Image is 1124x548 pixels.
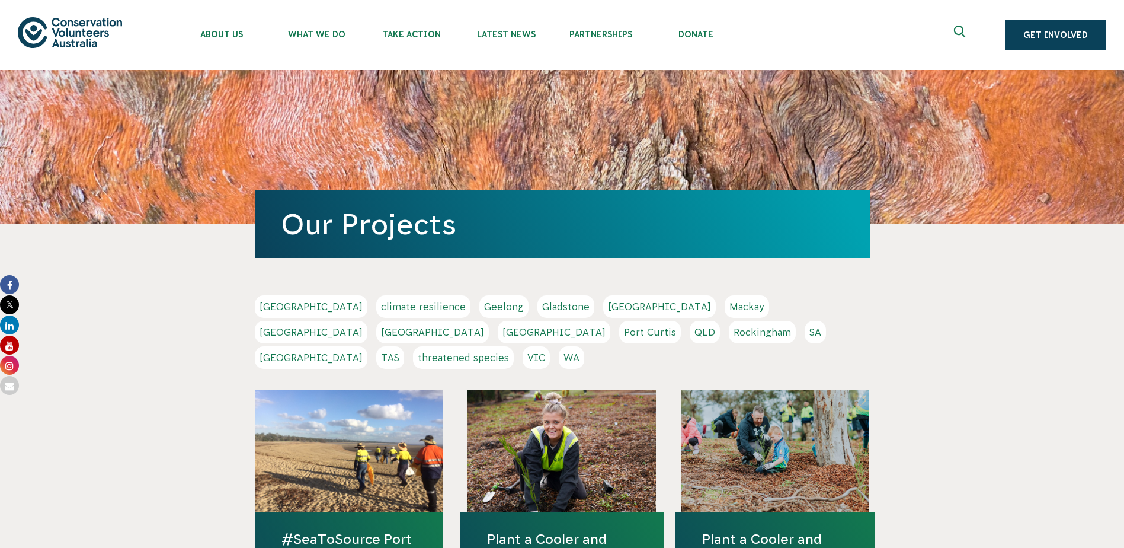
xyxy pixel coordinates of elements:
[255,321,367,343] a: [GEOGRAPHIC_DATA]
[690,321,720,343] a: QLD
[479,295,529,318] a: Geelong
[559,346,584,369] a: WA
[174,30,269,39] span: About Us
[619,321,681,343] a: Port Curtis
[459,30,553,39] span: Latest News
[729,321,796,343] a: Rockingham
[255,346,367,369] a: [GEOGRAPHIC_DATA]
[805,321,826,343] a: SA
[553,30,648,39] span: Partnerships
[954,26,969,44] span: Expand search box
[281,208,456,240] a: Our Projects
[947,21,975,49] button: Expand search box Close search box
[364,30,459,39] span: Take Action
[603,295,716,318] a: [GEOGRAPHIC_DATA]
[255,295,367,318] a: [GEOGRAPHIC_DATA]
[1005,20,1106,50] a: Get Involved
[413,346,514,369] a: threatened species
[18,17,122,47] img: logo.svg
[725,295,769,318] a: Mackay
[376,346,404,369] a: TAS
[537,295,594,318] a: Gladstone
[376,321,489,343] a: [GEOGRAPHIC_DATA]
[376,295,470,318] a: climate resilience
[648,30,743,39] span: Donate
[498,321,610,343] a: [GEOGRAPHIC_DATA]
[523,346,550,369] a: VIC
[269,30,364,39] span: What We Do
